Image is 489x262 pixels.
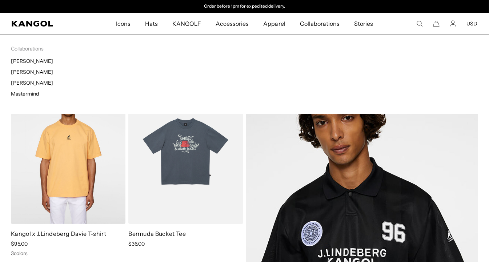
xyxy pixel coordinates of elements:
[170,4,320,9] div: 2 of 2
[145,13,158,34] span: Hats
[109,13,138,34] a: Icons
[416,20,423,27] summary: Search here
[216,13,249,34] span: Accessories
[11,230,106,237] a: Kangol x J.Lindeberg Davie T-shirt
[450,20,456,27] a: Account
[12,21,76,27] a: Kangol
[165,13,208,34] a: KANGOLF
[11,250,125,257] div: 3 colors
[347,13,380,34] a: Stories
[263,13,285,34] span: Apparel
[170,4,320,9] slideshow-component: Announcement bar
[256,13,292,34] a: Apparel
[11,90,39,97] a: Mastermind
[128,230,186,237] a: Bermuda Bucket Tee
[204,4,285,9] p: Order before 1pm for expedited delivery.
[293,13,347,34] a: Collaborations
[11,45,245,52] p: Collaborations
[116,13,131,34] span: Icons
[170,4,320,9] div: Announcement
[300,13,340,34] span: Collaborations
[208,13,256,34] a: Accessories
[172,13,201,34] span: KANGOLF
[138,13,165,34] a: Hats
[11,69,53,75] a: [PERSON_NAME]
[11,58,53,64] a: [PERSON_NAME]
[11,241,28,247] span: $95.00
[11,80,53,86] a: [PERSON_NAME]
[354,13,373,34] span: Stories
[11,80,125,224] img: Kangol x J.Lindeberg Davie T-shirt
[433,20,440,27] button: Cart
[128,241,145,247] span: $36.00
[466,20,477,27] button: USD
[128,80,243,224] img: Bermuda Bucket Tee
